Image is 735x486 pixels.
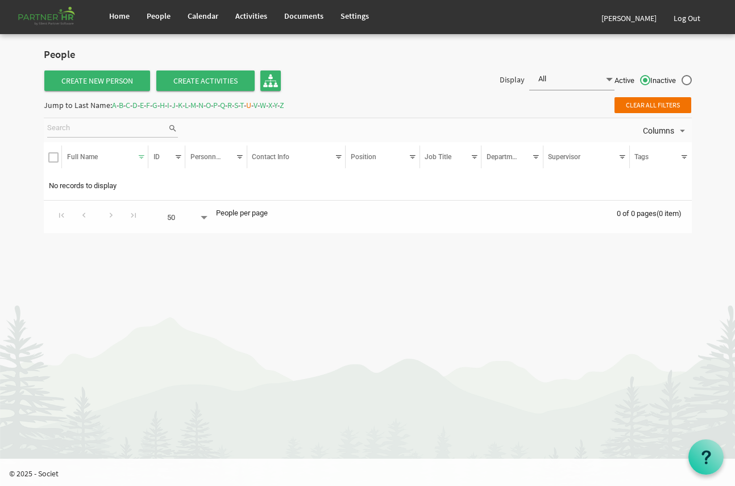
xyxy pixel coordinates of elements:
span: I [167,100,169,110]
span: Personnel Type [190,153,238,161]
span: G [152,100,157,110]
span: People per page [216,209,268,217]
span: W [260,100,266,110]
span: O [206,100,211,110]
span: S [234,100,238,110]
span: M [190,100,196,110]
span: Clear all filters [614,97,691,113]
span: L [185,100,188,110]
div: Go to last page [126,206,141,222]
span: Position [351,153,376,161]
span: Create Activities [156,70,255,91]
p: © 2025 - Societ [9,468,735,479]
button: Columns [641,123,690,138]
div: Go to previous page [76,206,92,222]
span: V [254,100,258,110]
span: search [168,122,178,135]
span: People [147,11,171,21]
div: Go to next page [103,206,119,222]
span: H [160,100,165,110]
span: Y [274,100,277,110]
span: Q [220,100,225,110]
span: Calendar [188,11,218,21]
span: R [227,100,232,110]
span: N [198,100,204,110]
span: F [146,100,150,110]
span: Home [109,11,130,21]
span: C [126,100,130,110]
span: Inactive [650,76,692,86]
span: J [172,100,176,110]
a: Log Out [665,2,709,34]
span: Full Name [67,153,98,161]
span: 0 of 0 pages [617,209,657,218]
a: Create New Person [44,70,150,91]
td: No records to display [44,175,692,197]
span: Job Title [425,153,451,161]
div: Jump to Last Name: - - - - - - - - - - - - - - - - - - - - - - - - - [44,96,284,114]
span: D [132,100,138,110]
span: B [119,100,123,110]
span: Active [614,76,650,86]
h2: People [44,49,138,61]
a: Organisation Chart [260,70,281,91]
span: E [140,100,144,110]
span: K [178,100,182,110]
span: Tags [634,153,649,161]
span: A [112,100,117,110]
span: U [246,100,251,110]
div: Go to first page [54,206,69,222]
input: Search [47,120,168,137]
div: Search [45,118,180,142]
span: X [268,100,272,110]
a: [PERSON_NAME] [593,2,665,34]
div: 0 of 0 pages (0 item) [617,201,692,225]
img: org-chart.svg [263,73,278,88]
span: Columns [642,124,675,138]
span: ID [153,153,160,161]
span: Z [280,100,284,110]
span: T [240,100,244,110]
span: Supervisor [548,153,580,161]
span: P [213,100,218,110]
span: (0 item) [657,209,682,218]
span: Display [500,74,525,85]
span: Activities [235,11,267,21]
span: Contact Info [252,153,289,161]
span: Documents [284,11,323,21]
span: Departments [487,153,525,161]
div: Columns [641,118,690,142]
span: Settings [340,11,369,21]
